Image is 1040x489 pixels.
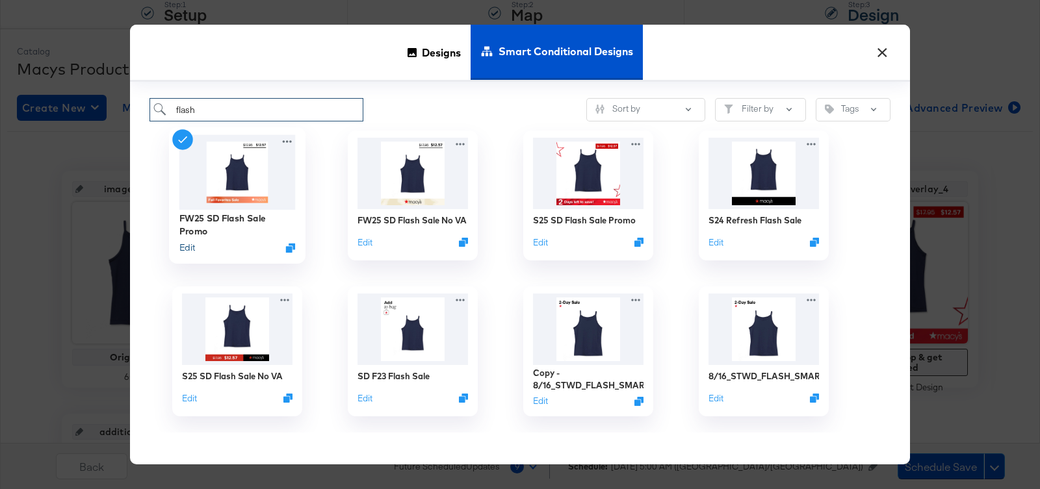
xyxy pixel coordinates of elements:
button: Edit [357,236,372,249]
svg: Duplicate [459,238,468,247]
div: Copy - 8/16_STWD_FLASH_SMART [533,367,643,391]
div: S25 SD Flash Sale No VAEditDuplicate [172,286,302,416]
svg: Sliders [595,105,604,114]
div: S24 Refresh Flash Sale [708,214,801,227]
img: x91.jpg [708,138,819,209]
button: Edit [533,395,548,408]
button: Edit [357,392,372,405]
button: SlidersSort by [586,98,705,121]
div: FW25 SD Flash Sale Promo [179,212,296,238]
div: S25 SD Flash Sale No VA [182,370,283,382]
div: SD F23 Flash Sale [357,370,430,382]
svg: Duplicate [634,397,643,406]
svg: Duplicate [634,238,643,247]
span: Designs [422,23,461,81]
div: Copy - 8/16_STWD_FLASH_SMARTEditDuplicate [523,286,653,416]
img: cAjlt9ryS7Y3BGkgMfC7kg.jpg [708,294,819,365]
img: VznBpleXblfppwlhDKwHCA.jpg [533,138,643,209]
img: cAjlt9ryS7Y3BGkgMfC7kg.jpg [533,294,643,365]
div: FW25 SD Flash Sale No VA [357,214,467,227]
button: Edit [182,392,197,405]
div: S24 Refresh Flash SaleEditDuplicate [699,131,829,260]
svg: Duplicate [283,394,292,403]
svg: Duplicate [459,394,468,403]
button: Edit [533,236,548,249]
div: S25 SD Flash Sale Promo [533,214,636,227]
img: 9g-zGl16WWKwp6Bg6zM0WQ.jpg [182,294,292,365]
svg: Duplicate [810,238,819,247]
svg: Duplicate [286,243,296,253]
div: FW25 SD Flash Sale No VAEditDuplicate [348,131,478,260]
svg: Tag [825,105,834,114]
svg: Duplicate [810,394,819,403]
img: 2wJFG9Hl7WJ0t8abnvZhdA.jpg [357,294,468,365]
button: × [870,38,894,61]
img: tQwg391egKWW_JSaQwptqw.jpg [357,138,468,209]
button: Edit [708,236,723,249]
button: Edit [708,392,723,405]
img: HkUL6A7Cy1x79bvOqG6ijg.jpg [179,135,296,210]
button: TagTags [816,98,890,121]
button: FilterFilter by [715,98,806,121]
div: 8/16_STWD_FLASH_SMARTEditDuplicate [699,286,829,416]
svg: Filter [724,105,733,114]
button: Edit [179,242,195,254]
div: S25 SD Flash Sale PromoEditDuplicate [523,131,653,260]
div: 8/16_STWD_FLASH_SMART [708,370,819,382]
input: Search for a design [149,98,363,122]
span: Smart Conditional Designs [499,23,633,80]
div: SD F23 Flash SaleEditDuplicate [348,286,478,416]
div: FW25 SD Flash Sale PromoEditDuplicate [169,127,305,264]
